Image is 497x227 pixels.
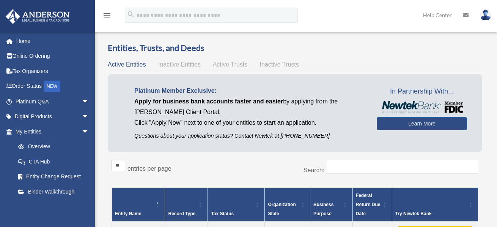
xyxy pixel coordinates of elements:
[165,188,208,222] th: Record Type: Activate to sort
[102,11,112,20] i: menu
[134,117,365,128] p: Click "Apply Now" next to one of your entities to start an application.
[208,188,265,222] th: Tax Status: Activate to sort
[352,188,392,222] th: Federal Return Due Date: Activate to sort
[82,109,97,125] span: arrow_drop_down
[11,139,93,154] a: Overview
[108,42,482,54] h3: Entities, Trusts, and Deeds
[392,188,478,222] th: Try Newtek Bank : Activate to sort
[134,86,365,96] p: Platinum Member Exclusive:
[211,211,234,216] span: Tax Status
[11,154,97,169] a: CTA Hub
[11,184,97,199] a: Binder Walkthrough
[304,167,324,173] label: Search:
[377,86,467,98] span: In Partnership With...
[82,94,97,110] span: arrow_drop_down
[127,10,135,19] i: search
[127,165,171,172] label: entries per page
[260,61,299,68] span: Inactive Trusts
[168,211,195,216] span: Record Type
[395,209,467,218] div: Try Newtek Bank
[44,81,60,92] div: NEW
[115,211,141,216] span: Entity Name
[213,61,248,68] span: Active Trusts
[3,9,72,24] img: Anderson Advisors Platinum Portal
[5,109,101,124] a: Digital Productsarrow_drop_down
[134,98,283,105] span: Apply for business bank accounts faster and easier
[5,49,101,64] a: Online Ordering
[356,193,381,216] span: Federal Return Due Date
[158,61,201,68] span: Inactive Entities
[377,117,467,130] a: Learn More
[480,10,491,21] img: User Pic
[5,63,101,79] a: Tax Organizers
[108,61,146,68] span: Active Entities
[11,199,97,214] a: My Blueprint
[11,169,97,184] a: Entity Change Request
[5,94,101,109] a: Platinum Q&Aarrow_drop_down
[82,124,97,140] span: arrow_drop_down
[381,101,463,113] img: NewtekBankLogoSM.png
[134,96,365,117] p: by applying from the [PERSON_NAME] Client Portal.
[313,202,333,216] span: Business Purpose
[5,33,101,49] a: Home
[102,13,112,20] a: menu
[310,188,352,222] th: Business Purpose: Activate to sort
[5,79,101,94] a: Order StatusNEW
[134,131,365,141] p: Questions about your application status? Contact Newtek at [PHONE_NUMBER]
[5,124,97,139] a: My Entitiesarrow_drop_down
[112,188,165,222] th: Entity Name: Activate to invert sorting
[268,202,296,216] span: Organization State
[265,188,310,222] th: Organization State: Activate to sort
